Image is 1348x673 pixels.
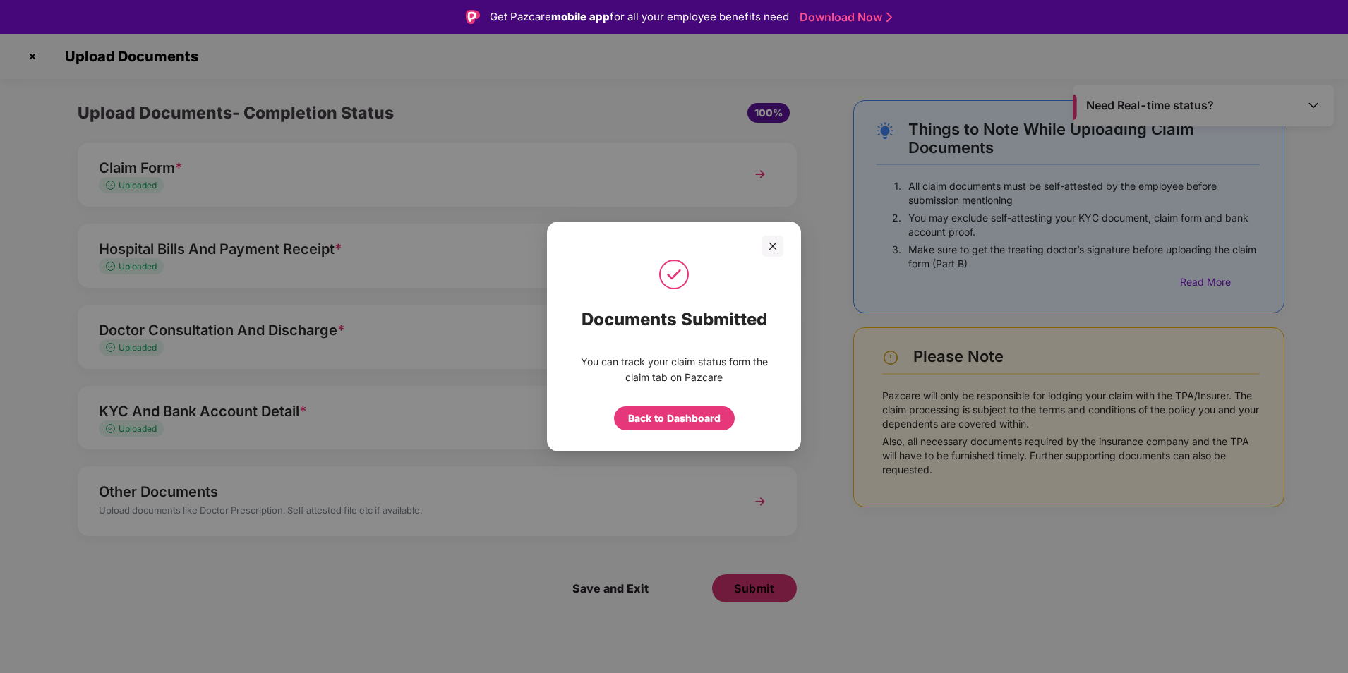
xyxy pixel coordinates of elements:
[800,10,888,25] a: Download Now
[768,241,778,251] span: close
[575,354,773,385] p: You can track your claim status form the claim tab on Pazcare
[565,292,783,347] div: Documents Submitted
[628,411,721,426] div: Back to Dashboard
[490,8,789,25] div: Get Pazcare for all your employee benefits need
[656,257,692,292] img: svg+xml;base64,PHN2ZyB4bWxucz0iaHR0cDovL3d3dy53My5vcmcvMjAwMC9zdmciIHdpZHRoPSI1MCIgaGVpZ2h0PSI1MC...
[886,10,892,25] img: Stroke
[466,10,480,24] img: Logo
[551,10,610,23] strong: mobile app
